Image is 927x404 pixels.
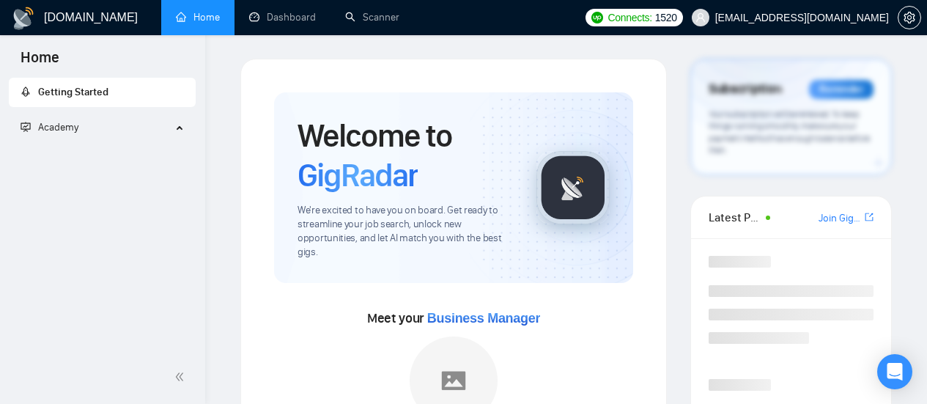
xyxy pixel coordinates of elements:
[655,10,677,26] span: 1520
[298,155,418,195] span: GigRadar
[427,311,540,326] span: Business Manager
[298,204,513,260] span: We're excited to have you on board. Get ready to streamline your job search, unlock new opportuni...
[709,109,870,156] span: Your subscription will be renewed. To keep things running smoothly, make sure your payment method...
[607,10,651,26] span: Connects:
[865,210,874,224] a: export
[898,12,921,23] a: setting
[9,78,196,107] li: Getting Started
[367,310,540,326] span: Meet your
[298,116,513,195] h1: Welcome to
[591,12,603,23] img: upwork-logo.png
[536,151,610,224] img: gigradar-logo.png
[9,47,71,78] span: Home
[249,11,316,23] a: dashboardDashboard
[877,354,912,389] div: Open Intercom Messenger
[12,7,35,30] img: logo
[819,210,862,227] a: Join GigRadar Slack Community
[21,87,31,97] span: rocket
[21,122,31,132] span: fund-projection-screen
[709,208,761,227] span: Latest Posts from the GigRadar Community
[174,370,189,384] span: double-left
[345,11,399,23] a: searchScanner
[898,6,921,29] button: setting
[695,12,706,23] span: user
[898,12,920,23] span: setting
[38,121,78,133] span: Academy
[176,11,220,23] a: homeHome
[38,86,108,98] span: Getting Started
[809,80,874,99] div: Reminder
[21,121,78,133] span: Academy
[865,211,874,223] span: export
[709,77,781,102] span: Subscription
